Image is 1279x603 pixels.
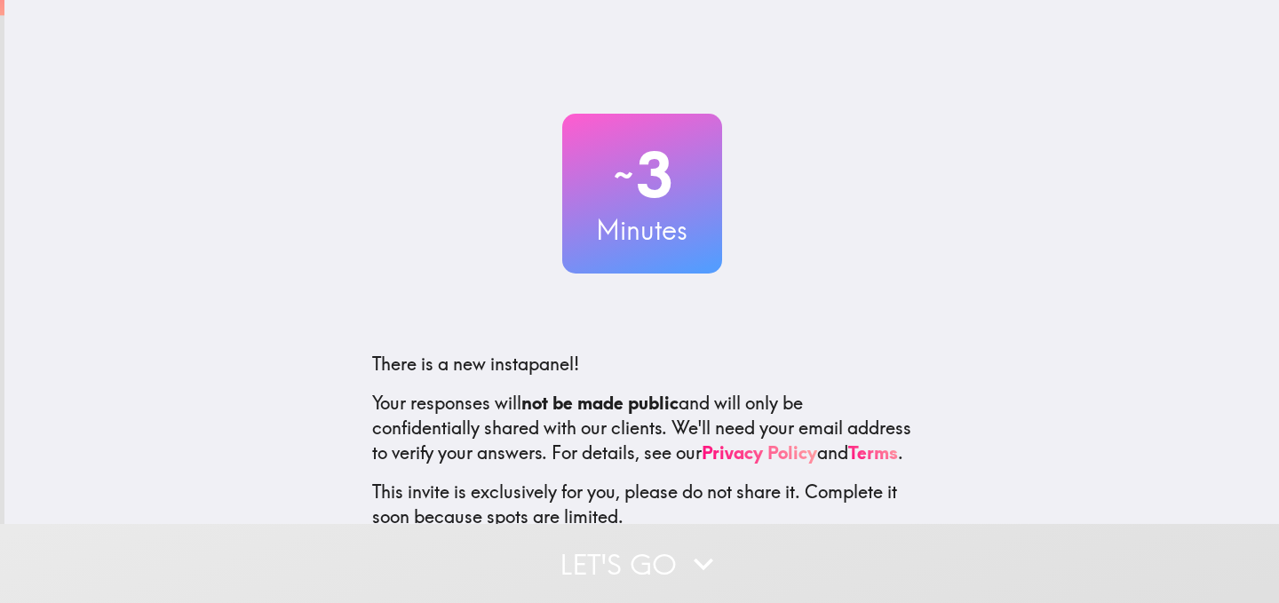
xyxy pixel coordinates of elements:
[611,148,636,202] span: ~
[521,392,679,414] b: not be made public
[848,441,898,464] a: Terms
[372,480,912,529] p: This invite is exclusively for you, please do not share it. Complete it soon because spots are li...
[562,211,722,249] h3: Minutes
[702,441,817,464] a: Privacy Policy
[372,353,579,375] span: There is a new instapanel!
[562,139,722,211] h2: 3
[372,391,912,465] p: Your responses will and will only be confidentially shared with our clients. We'll need your emai...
